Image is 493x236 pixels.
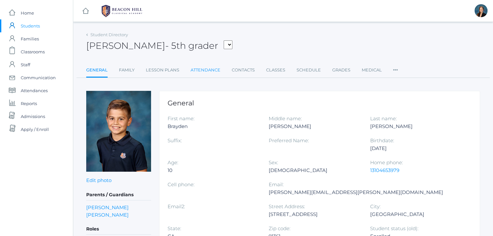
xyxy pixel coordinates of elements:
[165,40,218,51] span: - 5th grader
[86,41,232,51] h2: [PERSON_NAME]
[168,115,194,122] label: First name:
[370,203,381,209] label: City:
[269,166,360,174] div: [DEMOGRAPHIC_DATA]
[168,166,259,174] div: 10
[86,189,151,200] h5: Parents / Guardians
[86,204,129,211] a: [PERSON_NAME]
[21,71,56,84] span: Communication
[21,6,34,19] span: Home
[370,159,403,166] label: Home phone:
[370,137,394,144] label: Birthdate:
[269,225,290,231] label: Zip code:
[98,3,146,19] img: 1_BHCALogos-05.png
[370,115,397,122] label: Last name:
[86,64,108,78] a: General
[269,159,278,166] label: Sex:
[21,32,39,45] span: Families
[370,145,462,152] div: [DATE]
[269,210,360,218] div: [STREET_ADDRESS]
[269,123,360,130] div: [PERSON_NAME]
[269,115,302,122] label: Middle name:
[168,225,181,231] label: State:
[168,99,472,107] h1: General
[168,137,182,144] label: Suffix:
[269,203,305,209] label: Street Address:
[232,64,255,77] a: Contacts
[269,137,309,144] label: Preferred Name:
[362,64,382,77] a: Medical
[86,211,129,219] a: [PERSON_NAME]
[370,210,462,218] div: [GEOGRAPHIC_DATA]
[266,64,285,77] a: Classes
[21,123,49,136] span: Apply / Enroll
[21,97,37,110] span: Reports
[332,64,350,77] a: Grades
[297,64,321,77] a: Schedule
[269,181,284,188] label: Email:
[86,177,112,183] a: Edit photo
[370,225,418,231] label: Student status (old):
[191,64,220,77] a: Attendance
[119,64,135,77] a: Family
[168,203,185,209] label: Email2:
[370,123,462,130] div: [PERSON_NAME]
[21,19,40,32] span: Students
[269,188,443,196] div: [PERSON_NAME][EMAIL_ADDRESS][PERSON_NAME][DOMAIN_NAME]
[475,4,487,17] div: Allison Smith
[21,58,30,71] span: Staff
[21,84,48,97] span: Attendances
[370,167,399,173] a: 13104653979
[90,32,128,37] a: Student Directory
[86,224,151,235] h5: Roles
[21,45,45,58] span: Classrooms
[168,181,194,188] label: Cell phone:
[21,110,45,123] span: Admissions
[168,123,259,130] div: Brayden
[168,159,178,166] label: Age:
[86,91,151,172] img: Brayden Zacharia
[146,64,179,77] a: Lesson Plans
